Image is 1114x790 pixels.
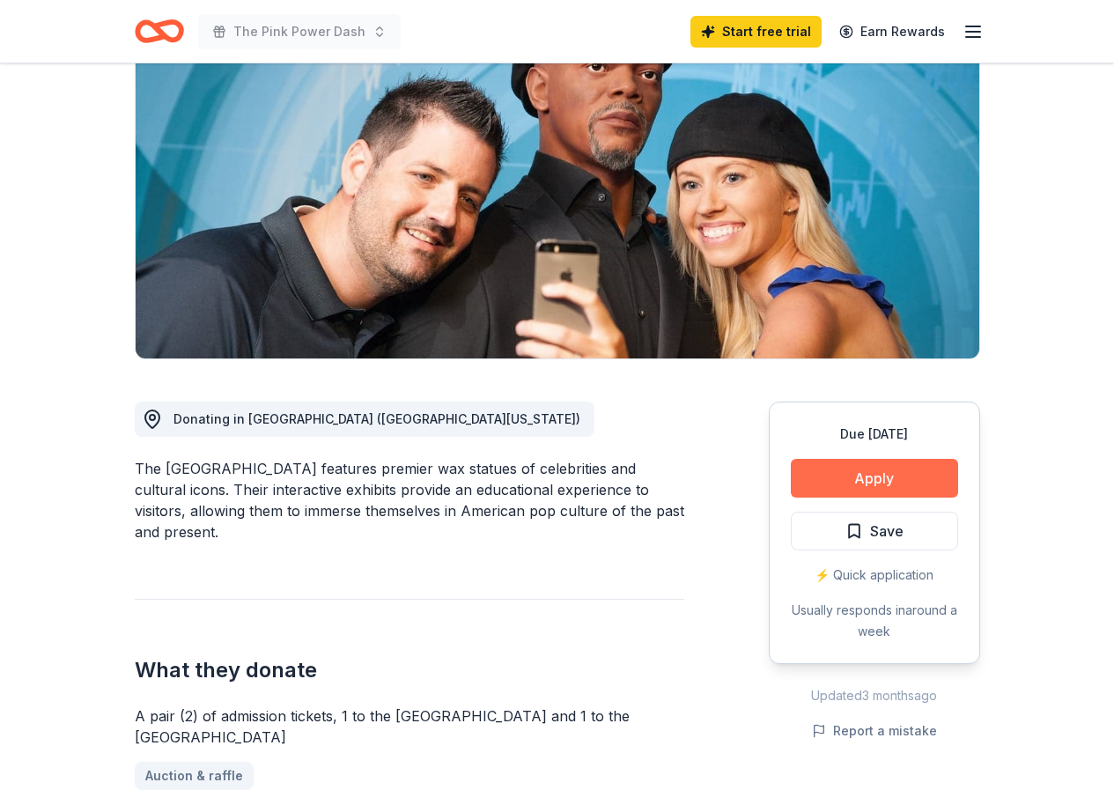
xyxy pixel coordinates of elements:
[769,685,980,706] div: Updated 3 months ago
[870,520,904,543] span: Save
[135,656,684,684] h2: What they donate
[812,720,937,742] button: Report a mistake
[791,459,958,498] button: Apply
[233,21,365,42] span: The Pink Power Dash
[791,600,958,642] div: Usually responds in around a week
[136,22,979,358] img: Image for Hollywood Wax Museum (Hollywood)
[135,705,684,748] div: A pair (2) of admission tickets, 1 to the [GEOGRAPHIC_DATA] and 1 to the [GEOGRAPHIC_DATA]
[173,411,580,426] span: Donating in [GEOGRAPHIC_DATA] ([GEOGRAPHIC_DATA][US_STATE])
[791,565,958,586] div: ⚡️ Quick application
[135,458,684,543] div: The [GEOGRAPHIC_DATA] features premier wax statues of celebrities and cultural icons. Their inter...
[135,11,184,52] a: Home
[198,14,401,49] button: The Pink Power Dash
[690,16,822,48] a: Start free trial
[135,762,254,790] a: Auction & raffle
[791,424,958,445] div: Due [DATE]
[829,16,955,48] a: Earn Rewards
[791,512,958,550] button: Save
